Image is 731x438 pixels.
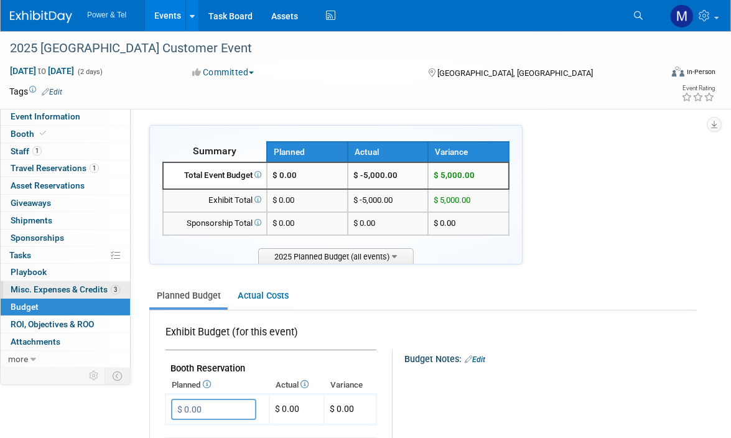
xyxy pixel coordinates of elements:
[90,164,99,173] span: 1
[465,355,485,364] a: Edit
[169,170,261,182] div: Total Event Budget
[11,180,85,190] span: Asset Reservations
[11,233,64,243] span: Sponsorships
[11,146,42,156] span: Staff
[9,65,75,77] span: [DATE] [DATE]
[605,65,715,83] div: Event Format
[348,162,429,189] td: $ -5,000.00
[11,284,120,294] span: Misc. Expenses & Credits
[11,215,52,225] span: Shipments
[434,170,475,180] span: $ 5,000.00
[434,195,470,205] span: $ 5,000.00
[437,68,593,78] span: [GEOGRAPHIC_DATA], [GEOGRAPHIC_DATA]
[36,66,48,76] span: to
[1,212,130,229] a: Shipments
[1,351,130,368] a: more
[681,85,715,91] div: Event Rating
[672,67,684,77] img: Format-Inperson.png
[230,284,296,307] a: Actual Costs
[11,129,49,139] span: Booth
[670,4,694,28] img: Madalyn Bobbitt
[348,189,429,212] td: $ -5,000.00
[11,319,94,329] span: ROI, Objectives & ROO
[111,285,120,294] span: 3
[189,66,259,78] button: Committed
[348,212,429,235] td: $ 0.00
[1,247,130,264] a: Tasks
[87,11,126,19] span: Power & Tel
[9,250,31,260] span: Tasks
[6,37,646,60] div: 2025 [GEOGRAPHIC_DATA] Customer Event
[11,163,99,173] span: Travel Reservations
[348,142,429,162] th: Actual
[40,130,46,137] i: Booth reservation complete
[165,350,376,377] td: Booth Reservation
[686,67,715,77] div: In-Person
[11,302,39,312] span: Budget
[11,198,51,208] span: Giveaways
[428,142,509,162] th: Variance
[10,11,72,23] img: ExhibitDay
[272,170,297,180] span: $ 0.00
[11,111,80,121] span: Event Information
[267,142,348,162] th: Planned
[193,145,236,157] span: Summary
[1,264,130,281] a: Playbook
[330,404,354,414] span: $ 0.00
[434,218,455,228] span: $ 0.00
[324,376,376,394] th: Variance
[269,376,324,394] th: Actual
[77,68,103,76] span: (2 days)
[1,316,130,333] a: ROI, Objectives & ROO
[165,325,371,346] div: Exhibit Budget (for this event)
[1,281,130,298] a: Misc. Expenses & Credits3
[1,108,130,125] a: Event Information
[105,368,131,384] td: Toggle Event Tabs
[165,376,269,394] th: Planned
[258,248,414,264] span: 2025 Planned Budget (all events)
[404,350,697,366] div: Budget Notes:
[1,299,130,315] a: Budget
[1,177,130,194] a: Asset Reservations
[1,126,130,142] a: Booth
[1,143,130,160] a: Staff1
[272,195,294,205] span: $ 0.00
[32,146,42,156] span: 1
[1,230,130,246] a: Sponsorships
[42,88,62,96] a: Edit
[1,160,130,177] a: Travel Reservations1
[11,337,60,347] span: Attachments
[9,85,62,98] td: Tags
[149,284,228,307] a: Planned Budget
[8,354,28,364] span: more
[169,195,261,207] div: Exhibit Total
[169,218,261,230] div: Sponsorship Total
[11,267,47,277] span: Playbook
[275,404,299,414] span: $ 0.00
[1,195,130,212] a: Giveaways
[272,218,294,228] span: $ 0.00
[1,333,130,350] a: Attachments
[83,368,105,384] td: Personalize Event Tab Strip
